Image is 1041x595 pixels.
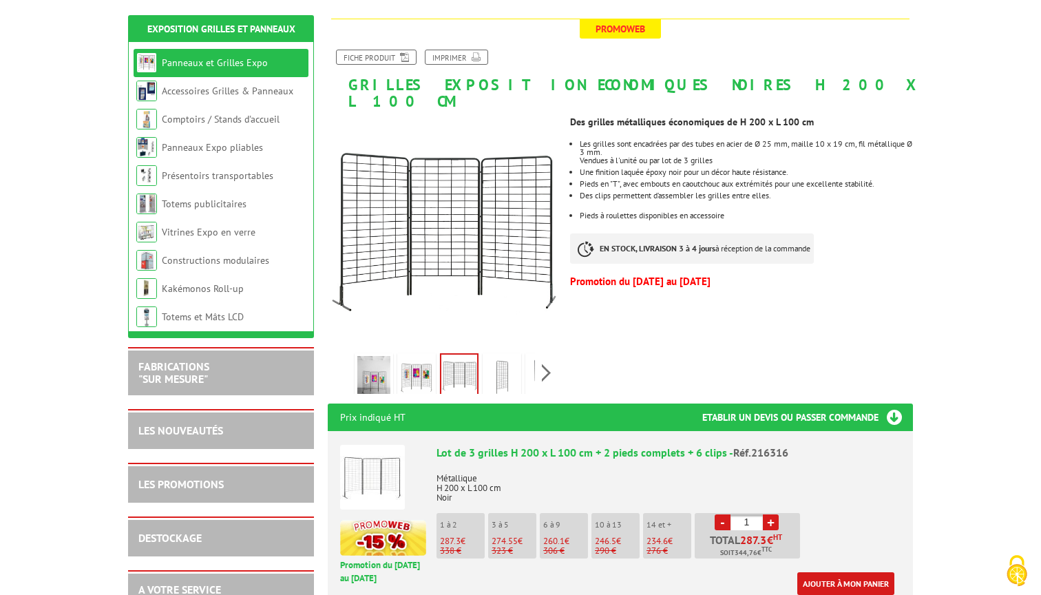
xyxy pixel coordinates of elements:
li: Pieds en "T", avec embouts en caoutchouc aux extrémités pour une excellente stabilité. [580,180,913,188]
img: Présentoirs transportables [136,165,157,186]
img: Cookies (fenêtre modale) [1000,554,1034,588]
img: Kakémonos Roll-up [136,278,157,299]
img: panneaux_et_grilles_216316.jpg [400,356,433,399]
img: Lot de 3 grilles H 200 x L 100 cm + 2 pieds complets + 6 clips [340,445,405,510]
img: promotion [340,520,426,556]
p: 10 à 13 [595,520,640,530]
strong: Des grilles métalliques économiques de H 200 x L 100 cm [570,116,814,128]
strong: EN STOCK, LIVRAISON 3 à 4 jours [600,243,715,253]
a: - [715,514,730,530]
p: € [440,536,485,546]
span: 260.1 [543,535,565,547]
p: Des clips permettent d’assembler les grilles entre elles. [580,191,913,200]
a: Accessoires Grilles & Panneaux [162,85,293,97]
img: Accessoires Grilles & Panneaux [136,81,157,101]
img: grilles_exposition_economiques_noires_200x100cm_216316_5.jpg [528,356,561,399]
span: 274.55 [492,535,518,547]
h3: Etablir un devis ou passer commande [702,404,913,431]
img: lot_3_grilles_pieds_complets_216316.jpg [328,116,560,348]
li: Une finition laquée époxy noir pour un décor haute résistance. [580,168,913,176]
a: FABRICATIONS"Sur Mesure" [138,359,209,386]
a: Kakémonos Roll-up [162,282,244,295]
span: 287.3 [440,535,461,547]
a: LES NOUVEAUTÉS [138,424,223,437]
p: € [492,536,536,546]
p: 6 à 9 [543,520,588,530]
span: 246.5 [595,535,616,547]
a: Exposition Grilles et Panneaux [147,23,295,35]
a: Présentoirs transportables [162,169,273,182]
img: Vitrines Expo en verre [136,222,157,242]
p: Promotion du [DATE] au [DATE] [340,559,426,585]
p: Vendues à l'unité ou par lot de 3 grilles [580,156,913,165]
img: Comptoirs / Stands d'accueil [136,109,157,129]
a: + [763,514,779,530]
p: € [595,536,640,546]
p: Promotion du [DATE] au [DATE] [570,278,913,286]
a: LES PROMOTIONS [138,477,224,491]
a: DESTOCKAGE [138,531,202,545]
p: 338 € [440,546,485,556]
a: Imprimer [425,50,488,65]
a: Panneaux Expo pliables [162,141,263,154]
img: Totems et Mâts LCD [136,306,157,327]
button: Cookies (fenêtre modale) [993,548,1041,595]
span: Réf.216316 [733,446,788,459]
a: Constructions modulaires [162,254,269,267]
a: Fiche produit [336,50,417,65]
img: lot_3_grilles_pieds_complets_216316.jpg [441,355,477,397]
a: Totems et Mâts LCD [162,311,244,323]
a: Comptoirs / Stands d'accueil [162,113,280,125]
p: 276 € [646,546,691,556]
a: Ajouter à mon panier [797,572,894,595]
img: Constructions modulaires [136,250,157,271]
div: Lot de 3 grilles H 200 x L 100 cm + 2 pieds complets + 6 clips - [437,445,901,461]
span: 234.6 [646,535,668,547]
p: Métallique H 200 x L 100 cm Noir [437,464,901,503]
img: Panneaux et Grilles Expo [136,52,157,73]
sup: HT [773,532,782,542]
p: 323 € [492,546,536,556]
p: 14 et + [646,520,691,530]
sup: TTC [761,545,772,553]
span: Next [540,362,553,384]
a: Panneaux et Grilles Expo [162,56,268,69]
span: Soit € [720,547,772,559]
p: € [646,536,691,546]
p: 290 € [595,546,640,556]
a: Vitrines Expo en verre [162,226,255,238]
p: 1 à 2 [440,520,485,530]
p: Total [698,534,800,559]
img: grilles_exposition_economiques_noires_200x100cm_216316_4.jpg [485,356,518,399]
p: 3 à 5 [492,520,536,530]
p: 306 € [543,546,588,556]
span: Promoweb [580,19,661,39]
img: Totems publicitaires [136,194,157,214]
p: à réception de la commande [570,233,814,264]
img: Panneaux Expo pliables [136,137,157,158]
li: Pieds à roulettes disponibles en accessoire [580,211,913,220]
img: grilles_exposition_economiques_216316_216306_216016_216116.jpg [357,356,390,399]
span: 344,76 [735,547,757,559]
p: Prix indiqué HT [340,404,406,431]
a: Totems publicitaires [162,198,246,210]
span: € [767,534,773,545]
p: € [543,536,588,546]
span: 287.3 [740,534,767,545]
p: Les grilles sont encadrées par des tubes en acier de Ø 25 mm, maille 10 x 19 cm, fil métallique Ø... [580,140,913,156]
